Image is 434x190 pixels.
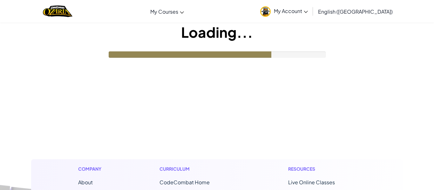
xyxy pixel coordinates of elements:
[147,3,187,20] a: My Courses
[288,179,335,186] a: Live Online Classes
[318,8,393,15] span: English ([GEOGRAPHIC_DATA])
[257,1,311,21] a: My Account
[260,6,271,17] img: avatar
[288,166,356,172] h1: Resources
[315,3,396,20] a: English ([GEOGRAPHIC_DATA])
[43,5,72,18] a: Ozaria by CodeCombat logo
[274,8,308,14] span: My Account
[159,179,210,186] span: CodeCombat Home
[159,166,236,172] h1: Curriculum
[78,179,93,186] a: About
[43,5,72,18] img: Home
[78,166,108,172] h1: Company
[150,8,178,15] span: My Courses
